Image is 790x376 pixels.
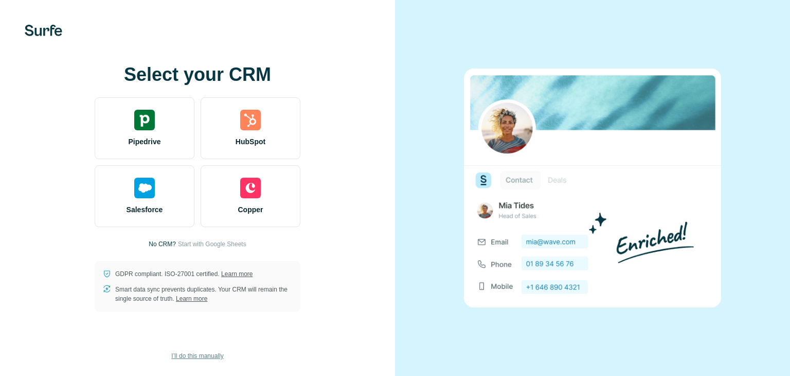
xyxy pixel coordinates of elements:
[115,269,253,279] p: GDPR compliant. ISO-27001 certified.
[238,204,263,215] span: Copper
[95,64,300,85] h1: Select your CRM
[176,295,207,302] a: Learn more
[171,351,223,361] span: I’ll do this manually
[240,110,261,130] img: hubspot's logo
[236,136,265,147] span: HubSpot
[128,136,160,147] span: Pipedrive
[127,204,163,215] span: Salesforce
[25,25,62,36] img: Surfe's logo
[178,240,246,249] button: Start with Google Sheets
[134,110,155,130] img: pipedrive's logo
[240,178,261,198] img: copper's logo
[464,69,721,307] img: none image
[164,348,230,364] button: I’ll do this manually
[221,270,253,278] a: Learn more
[115,285,292,303] p: Smart data sync prevents duplicates. Your CRM will remain the single source of truth.
[134,178,155,198] img: salesforce's logo
[149,240,176,249] p: No CRM?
